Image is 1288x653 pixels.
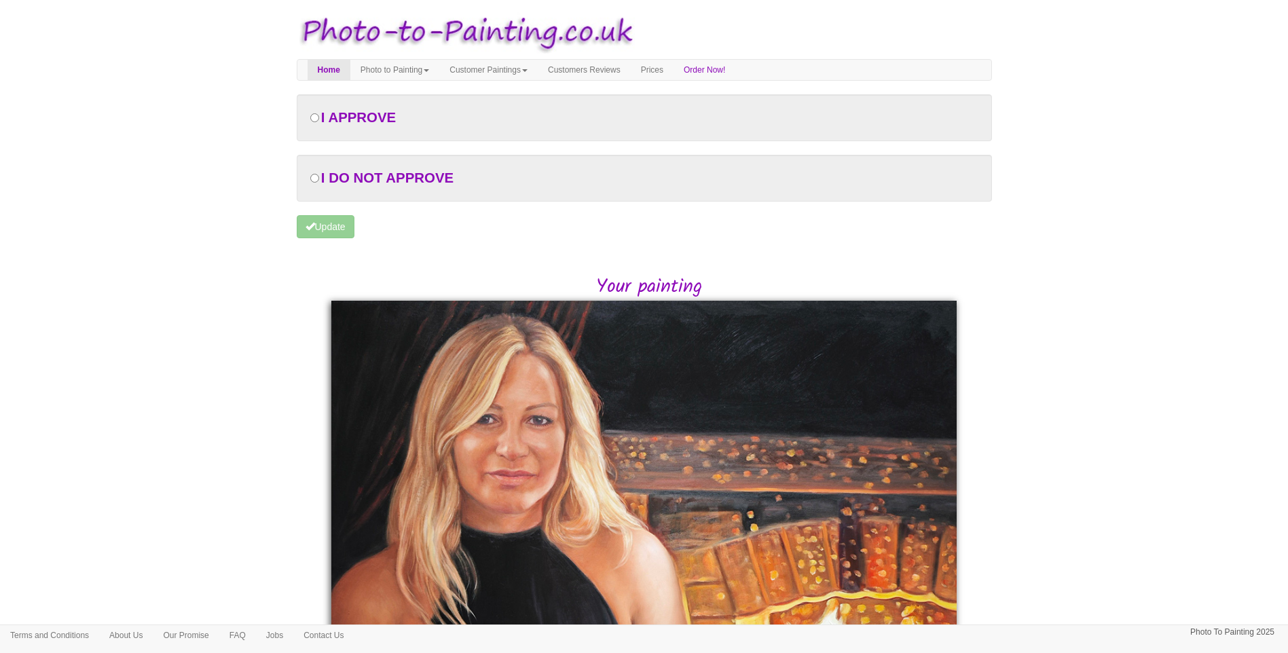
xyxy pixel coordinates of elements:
[99,625,153,646] a: About Us
[307,277,992,298] h2: Your painting
[1190,625,1274,639] p: Photo To Painting 2025
[308,60,350,80] a: Home
[350,60,439,80] a: Photo to Painting
[439,60,538,80] a: Customer Paintings
[290,7,638,59] img: Photo to Painting
[293,625,354,646] a: Contact Us
[631,60,674,80] a: Prices
[321,170,454,185] span: I DO NOT APPROVE
[538,60,631,80] a: Customers Reviews
[219,625,256,646] a: FAQ
[256,625,293,646] a: Jobs
[153,625,219,646] a: Our Promise
[674,60,735,80] a: Order Now!
[321,110,396,125] span: I APPROVE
